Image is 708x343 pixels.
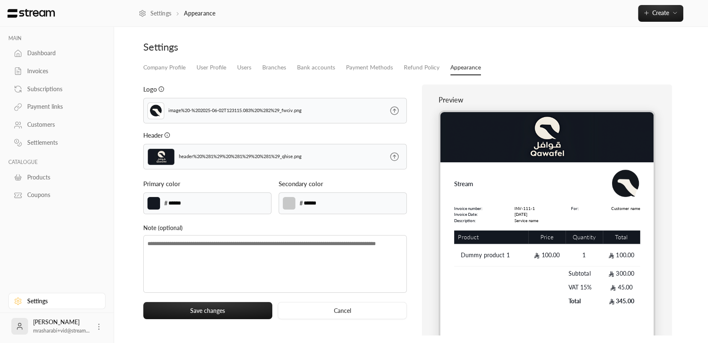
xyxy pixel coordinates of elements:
[184,9,215,18] p: Appearance
[611,169,640,198] img: Logo
[143,302,272,319] button: Save changes
[439,95,655,105] p: Preview
[143,60,186,75] a: Company Profile
[237,60,251,75] a: Users
[262,60,286,75] a: Branches
[514,205,538,212] p: INV-111-1
[147,148,175,165] img: header
[8,135,106,151] a: Settlements
[603,230,640,245] th: Total
[454,211,482,218] p: Invoice Date:
[454,218,482,224] p: Description:
[454,205,482,212] p: Invoice number:
[168,107,302,114] p: image%20-%202025-06-02T123115.083%20%282%29_fwciv.png
[27,173,95,182] div: Products
[638,5,683,22] button: Create
[611,205,640,212] p: Customer name
[278,302,407,319] button: Cancel
[143,40,407,54] div: Settings
[603,280,640,294] td: 45.00
[528,244,566,266] td: 100.00
[139,9,215,18] nav: breadcrumb
[450,60,481,75] a: Appearance
[8,35,106,42] p: MAIN
[27,120,95,129] div: Customers
[346,60,393,75] a: Payment Methods
[27,191,95,199] div: Coupons
[27,49,95,57] div: Dashboard
[566,294,603,308] td: Total
[528,230,566,245] th: Price
[8,187,106,203] a: Coupons
[143,84,157,94] p: Logo
[454,244,528,266] td: Dummy product 1
[603,266,640,280] td: 300.00
[179,153,302,160] p: header%20%281%29%20%281%29%20%281%29_qhise.png
[143,223,407,232] p: Note (optional)
[566,230,603,245] th: Quantity
[440,112,654,162] img: header%20%281%29%20%281%29%20%281%29_qhise.png
[566,280,603,294] td: VAT 15%
[150,105,162,117] img: Logo
[8,159,106,166] p: CATALOGUE
[603,294,640,308] td: 345.00
[603,244,640,266] td: 100.00
[566,266,603,280] td: Subtotal
[652,9,669,16] span: Create
[196,60,226,75] a: User Profile
[279,179,323,188] p: Secondary color
[8,63,106,79] a: Invoices
[454,230,640,308] table: Products Preview
[33,328,90,334] span: mrasharabi+vid@stream...
[7,9,56,18] img: Logo
[404,60,439,75] a: Refund Policy
[297,60,335,75] a: Bank accounts
[514,218,538,224] p: Service name
[514,211,538,218] p: [DATE]
[158,86,164,92] svg: It must not be larger then 1MB. The supported MIME types are JPG and PNG.
[8,99,106,115] a: Payment links
[8,293,106,309] a: Settings
[454,179,473,188] p: Stream
[571,205,579,212] p: For:
[143,179,180,188] p: Primary color
[143,131,163,140] p: Header
[8,169,106,185] a: Products
[8,81,106,97] a: Subscriptions
[164,199,168,208] p: #
[164,132,170,138] svg: It must not be larger than 1MB. The supported MIME types are JPG and PNG.
[300,199,303,208] p: #
[139,9,171,18] a: Settings
[8,117,106,133] a: Customers
[27,297,95,305] div: Settings
[33,318,90,335] div: [PERSON_NAME]
[454,230,528,245] th: Product
[27,102,95,111] div: Payment links
[27,67,95,75] div: Invoices
[27,138,95,147] div: Settlements
[27,85,95,93] div: Subscriptions
[8,45,106,61] a: Dashboard
[580,251,588,259] span: 1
